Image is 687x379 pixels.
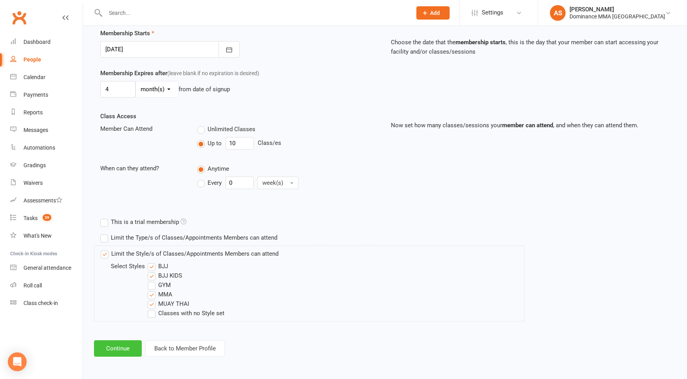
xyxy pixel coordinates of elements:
[9,8,29,27] a: Clubworx
[10,69,83,86] a: Calendar
[100,217,186,227] label: This is a trial membership
[262,179,283,186] span: week(s)
[391,38,670,56] p: Choose the date that the , this is the day that your member can start accessing your facility and...
[101,249,278,258] label: Limit the Style/s of Classes/Appointments Members can attend
[24,282,42,289] div: Roll call
[24,300,58,306] div: Class check-in
[43,214,51,221] span: 39
[10,294,83,312] a: Class kiosk mode
[24,265,71,271] div: General attendance
[24,56,41,63] div: People
[24,180,43,186] div: Waivers
[148,290,172,299] label: MMA
[197,137,379,150] div: Class/es
[100,233,277,242] label: Limit the Type/s of Classes/Appointments Members can attend
[10,33,83,51] a: Dashboard
[100,29,154,38] label: Membership Starts
[569,6,665,13] div: [PERSON_NAME]
[148,280,171,290] label: GYM
[179,85,230,94] div: from date of signup
[391,121,670,130] p: Now set how many classes/sessions your , and when they can attend them.
[208,139,222,147] span: Up to
[10,259,83,277] a: General attendance kiosk mode
[94,164,191,173] div: When can they attend?
[24,162,46,168] div: Gradings
[502,122,553,129] strong: member can attend
[257,177,298,189] button: week(s)
[569,13,665,20] div: Dominance MMA [GEOGRAPHIC_DATA]
[456,39,506,46] strong: membership starts
[94,124,191,134] div: Member Can Attend
[24,92,48,98] div: Payments
[416,6,450,20] button: Add
[208,164,229,172] span: Anytime
[10,139,83,157] a: Automations
[24,197,62,204] div: Assessments
[430,10,440,16] span: Add
[10,86,83,104] a: Payments
[148,271,182,280] label: BJJ KIDS
[10,174,83,192] a: Waivers
[10,192,83,209] a: Assessments
[103,7,406,18] input: Search...
[148,299,189,309] label: MUAY THAI
[100,112,136,121] label: Class Access
[145,340,225,357] button: Back to Member Profile
[10,121,83,139] a: Messages
[24,127,48,133] div: Messages
[94,340,142,357] button: Continue
[10,51,83,69] a: People
[24,39,51,45] div: Dashboard
[8,352,27,371] div: Open Intercom Messenger
[10,277,83,294] a: Roll call
[111,262,158,271] div: Select Styles
[10,157,83,174] a: Gradings
[10,227,83,245] a: What's New
[24,74,45,80] div: Calendar
[148,309,224,318] label: Classes with no Style set
[24,233,52,239] div: What's New
[550,5,566,21] div: AS
[10,209,83,227] a: Tasks 39
[24,215,38,221] div: Tasks
[482,4,503,22] span: Settings
[208,125,255,133] span: Unlimited Classes
[148,262,168,271] label: BJJ
[208,178,222,186] span: Every
[24,144,55,151] div: Automations
[10,104,83,121] a: Reports
[24,109,43,116] div: Reports
[100,69,259,78] label: Membership Expires after
[167,70,259,76] span: (leave blank if no expiration is desired)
